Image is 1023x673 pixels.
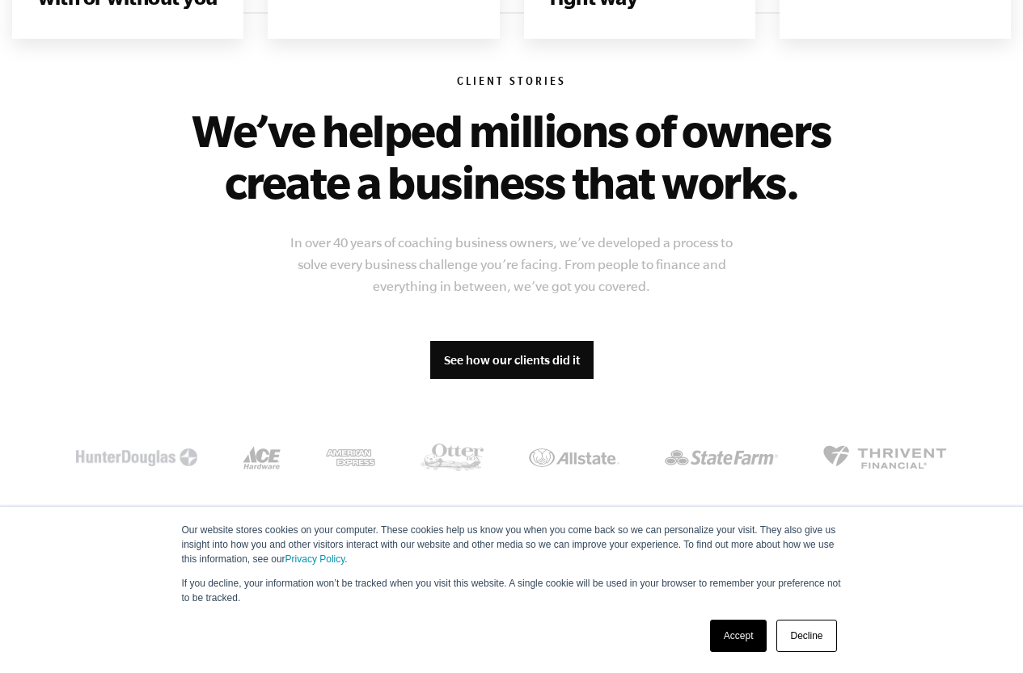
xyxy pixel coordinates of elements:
[326,449,375,466] img: American Express Logo
[776,620,836,652] a: Decline
[285,553,345,565] a: Privacy Policy
[20,75,1004,91] h6: Client Stories
[277,232,746,297] p: In over 40 years of coaching business owners, we’ve developed a process to solve every business c...
[529,448,619,467] img: Allstate Logo
[243,446,281,469] img: Ace Harware Logo
[182,576,842,605] p: If you decline, your information won’t be tracked when you visit this website. A single cookie wi...
[76,448,197,466] img: McDonalds Logo
[421,444,484,471] img: OtterBox Logo
[430,341,594,380] a: See how our clients did it
[665,450,778,465] img: State Farm Logo
[182,523,842,566] p: Our website stores cookies on your computer. These cookies help us know you when you come back so...
[710,620,767,652] a: Accept
[167,104,856,208] h2: We’ve helped millions of owners create a business that works.
[823,445,947,469] img: Thrivent Financial Logo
